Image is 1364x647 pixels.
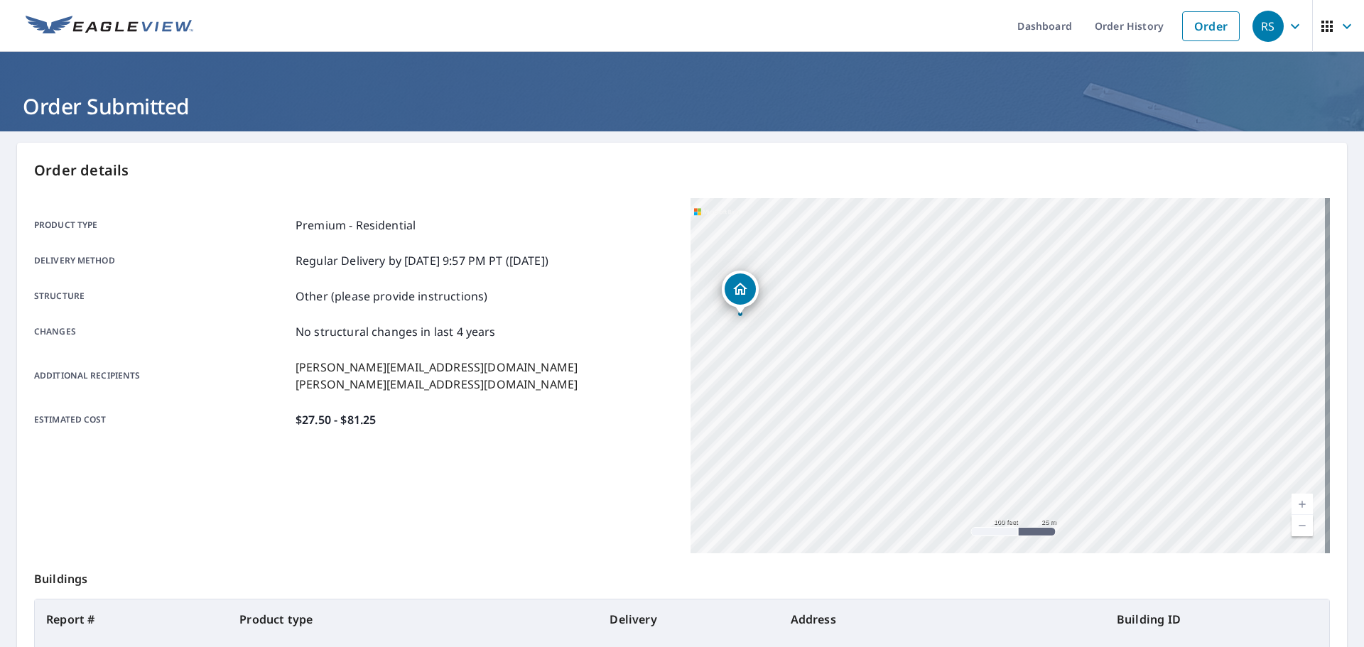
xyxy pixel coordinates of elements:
[35,599,228,639] th: Report #
[34,160,1330,181] p: Order details
[296,323,496,340] p: No structural changes in last 4 years
[296,288,487,305] p: Other (please provide instructions)
[1105,599,1329,639] th: Building ID
[296,217,416,234] p: Premium - Residential
[296,252,548,269] p: Regular Delivery by [DATE] 9:57 PM PT ([DATE])
[34,217,290,234] p: Product type
[1252,11,1284,42] div: RS
[34,411,290,428] p: Estimated cost
[34,553,1330,599] p: Buildings
[296,411,376,428] p: $27.50 - $81.25
[26,16,193,37] img: EV Logo
[228,599,598,639] th: Product type
[1182,11,1240,41] a: Order
[779,599,1105,639] th: Address
[34,288,290,305] p: Structure
[598,599,779,639] th: Delivery
[722,271,759,315] div: Dropped pin, building 1, Residential property, 115 Laning Dr Woodside, CA 94062
[34,323,290,340] p: Changes
[1292,494,1313,515] a: Current Level 18, Zoom In
[1292,515,1313,536] a: Current Level 18, Zoom Out
[34,252,290,269] p: Delivery method
[296,376,578,393] p: [PERSON_NAME][EMAIL_ADDRESS][DOMAIN_NAME]
[17,92,1347,121] h1: Order Submitted
[296,359,578,376] p: [PERSON_NAME][EMAIL_ADDRESS][DOMAIN_NAME]
[34,359,290,393] p: Additional recipients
